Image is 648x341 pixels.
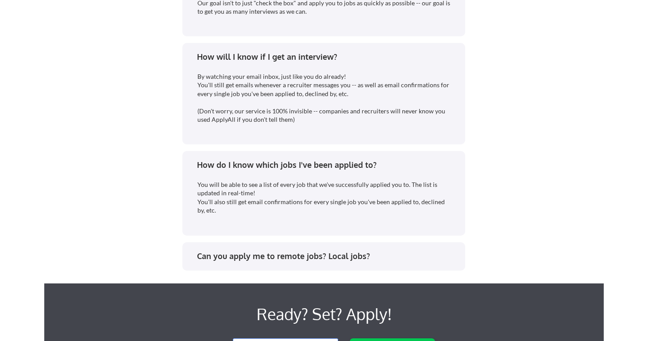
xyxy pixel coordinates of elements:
[197,159,457,170] div: How do I know which jobs I've been applied to?
[197,51,457,62] div: How will I know if I get an interview?
[168,301,480,327] div: Ready? Set? Apply!
[197,251,457,262] div: Can you apply me to remote jobs? Local jobs?
[197,180,451,215] div: You will be able to see a list of every job that we've successfully applied you to. The list is u...
[197,72,451,124] div: By watching your email inbox, just like you do already! You'll still get emails whenever a recrui...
